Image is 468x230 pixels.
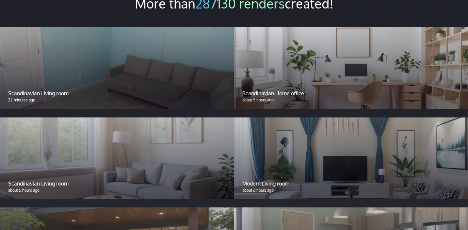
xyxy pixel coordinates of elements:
p: 22 minutes ago [8,97,226,103]
p: about 6 hours ago [242,187,460,193]
p: about 5 hours ago [8,187,226,193]
p: Modern Living room [242,180,460,187]
p: Scandinavian Living room [8,89,226,97]
p: Scandinavian Living room [8,180,226,187]
p: about 5 hours ago [242,97,460,103]
p: Scandinavian Home office [242,89,460,97]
